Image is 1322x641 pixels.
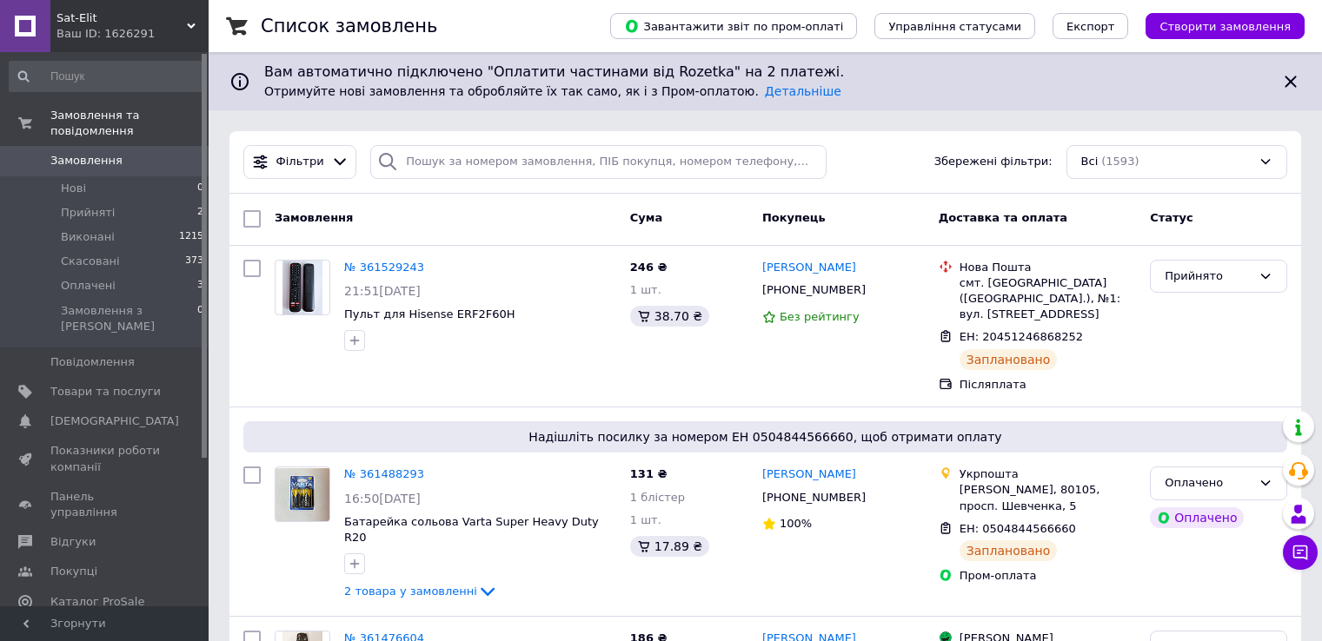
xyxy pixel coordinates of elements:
[960,522,1076,535] span: ЕН: 0504844566660
[9,61,205,92] input: Пошук
[56,10,187,26] span: Sat-Elit
[630,513,661,526] span: 1 шт.
[630,306,709,327] div: 38.70 ₴
[50,534,96,550] span: Відгуки
[1146,13,1305,39] button: Створити замовлення
[61,254,120,269] span: Скасовані
[630,536,709,557] div: 17.89 ₴
[888,20,1021,33] span: Управління статусами
[61,278,116,294] span: Оплачені
[50,443,161,474] span: Показники роботи компанії
[960,482,1136,513] div: [PERSON_NAME], 80105, просп. Шевченка, 5
[61,205,115,221] span: Прийняті
[50,354,135,370] span: Повідомлення
[960,275,1136,323] div: смт. [GEOGRAPHIC_DATA] ([GEOGRAPHIC_DATA].), №1: вул. [STREET_ADDRESS]
[934,154,1053,170] span: Збережені фільтри:
[56,26,209,42] div: Ваш ID: 1626291
[624,18,843,34] span: Завантажити звіт по пром-оплаті
[1081,154,1099,170] span: Всі
[50,489,161,520] span: Панель управління
[197,205,203,221] span: 2
[630,261,668,274] span: 246 ₴
[276,154,324,170] span: Фільтри
[185,254,203,269] span: 373
[50,564,97,579] span: Покупці
[344,492,421,506] span: 16:50[DATE]
[960,260,1136,275] div: Нова Пошта
[61,229,115,245] span: Виконані
[630,491,685,504] span: 1 блістер
[264,63,1266,83] span: Вам автоматично підключено "Оплатити частинами від Rozetka" на 2 платежі.
[50,413,179,429] span: [DEMOGRAPHIC_DATA]
[1066,20,1115,33] span: Експорт
[960,568,1136,584] div: Пром-оплата
[939,211,1067,224] span: Доставка та оплата
[250,428,1280,446] span: Надішліть посилку за номером ЕН 0504844566660, щоб отримати оплату
[630,283,661,296] span: 1 шт.
[1053,13,1129,39] button: Експорт
[1283,535,1318,570] button: Чат з покупцем
[50,384,161,400] span: Товари та послуги
[765,84,841,98] a: Детальніше
[780,517,812,530] span: 100%
[197,278,203,294] span: 3
[344,585,477,598] span: 2 товара у замовленні
[960,377,1136,393] div: Післяплата
[264,84,841,98] span: Отримуйте нові замовлення та обробляйте їх так само, як і з Пром-оплатою.
[762,466,856,483] a: [PERSON_NAME]
[370,145,827,179] input: Пошук за номером замовлення, ПІБ покупця, номером телефону, Email, номером накладної
[960,349,1058,370] div: Заплановано
[276,468,329,521] img: Фото товару
[61,181,86,196] span: Нові
[630,467,668,480] span: 131 ₴
[179,229,203,245] span: 1215
[1150,507,1244,528] div: Оплачено
[197,303,203,334] span: 0
[344,467,424,480] a: № 361488293
[762,260,856,276] a: [PERSON_NAME]
[1128,19,1305,32] a: Створити замовлення
[344,307,515,320] a: Пульт для Hisense ERF2F60H
[960,330,1083,343] span: ЕН: 20451246868252
[275,211,353,224] span: Замовлення
[50,108,209,139] span: Замовлення та повідомлення
[50,153,123,169] span: Замовлення
[197,181,203,196] span: 0
[61,303,197,334] span: Замовлення з [PERSON_NAME]
[762,211,826,224] span: Покупець
[630,211,662,224] span: Cума
[610,13,857,39] button: Завантажити звіт по пром-оплаті
[1101,155,1139,168] span: (1593)
[344,284,421,298] span: 21:51[DATE]
[759,486,869,509] div: [PHONE_NUMBER]
[780,310,860,323] span: Без рейтингу
[960,540,1058,561] div: Заплановано
[1165,268,1252,286] div: Прийнято
[261,16,437,36] h1: Список замовлень
[874,13,1035,39] button: Управління статусами
[344,515,599,545] a: Батарейка сольова Varta Super Heavy Duty R20
[344,261,424,274] a: № 361529243
[1159,20,1291,33] span: Створити замовлення
[50,594,144,610] span: Каталог ProSale
[282,261,323,314] img: Фото товару
[275,260,330,315] a: Фото товару
[275,466,330,522] a: Фото товару
[759,279,869,301] div: [PHONE_NUMBER]
[1165,474,1252,492] div: Оплачено
[1150,211,1193,224] span: Статус
[960,466,1136,482] div: Укрпошта
[344,585,498,598] a: 2 товара у замовленні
